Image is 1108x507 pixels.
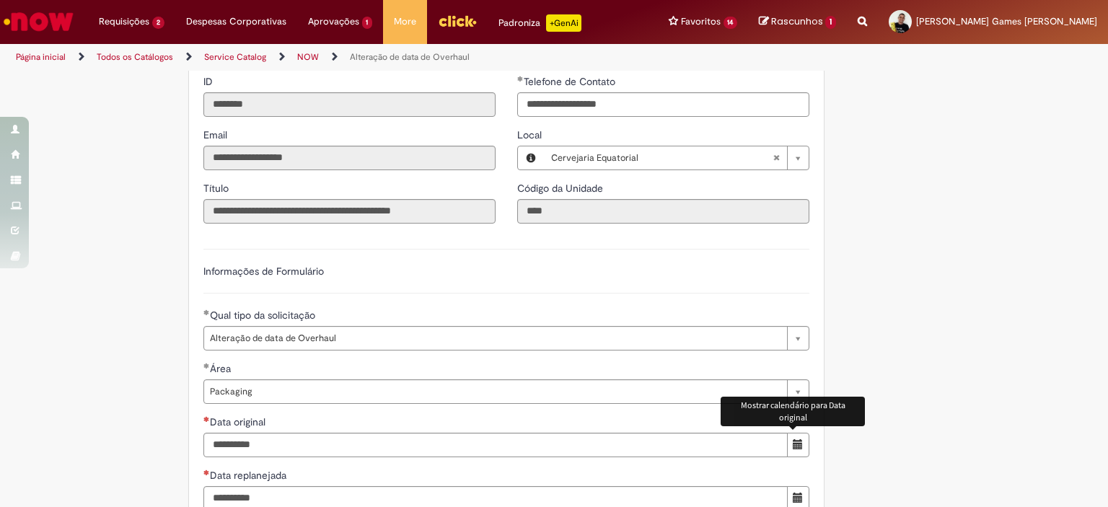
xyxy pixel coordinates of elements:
span: [PERSON_NAME] Games [PERSON_NAME] [916,15,1097,27]
label: Somente leitura - ID [203,74,216,89]
img: ServiceNow [1,7,76,36]
span: Data original [210,415,268,428]
span: Necessários [203,416,210,422]
span: Alteração de data de Overhaul [210,327,780,350]
img: click_logo_yellow_360x200.png [438,10,477,32]
label: Somente leitura - Email [203,128,230,142]
a: Rascunhos [759,15,836,29]
span: Obrigatório Preenchido [517,76,524,81]
span: Despesas Corporativas [186,14,286,29]
span: Obrigatório Preenchido [203,363,210,369]
input: Código da Unidade [517,199,809,224]
div: Padroniza [498,14,581,32]
label: Somente leitura - Código da Unidade [517,181,606,195]
span: 1 [362,17,373,29]
span: Obrigatório Preenchido [203,309,210,315]
span: Packaging [210,380,780,403]
a: Página inicial [16,51,66,63]
span: 1 [825,16,836,29]
label: Somente leitura - Título [203,181,232,195]
a: NOW [297,51,319,63]
div: Mostrar calendário para Data original [721,397,865,426]
span: Requisições [99,14,149,29]
input: Email [203,146,496,170]
input: Data original [203,433,788,457]
span: More [394,14,416,29]
a: Service Catalog [204,51,266,63]
p: +GenAi [546,14,581,32]
a: Todos os Catálogos [97,51,173,63]
span: Telefone de Contato [524,75,618,88]
span: Qual tipo da solicitação [210,309,318,322]
span: Área [210,362,234,375]
span: Local [517,128,545,141]
span: 14 [724,17,738,29]
span: Cervejaria Equatorial [551,146,773,169]
span: Favoritos [681,14,721,29]
span: Somente leitura - Título [203,182,232,195]
ul: Trilhas de página [11,44,728,71]
button: Mostrar calendário para Data original [787,433,809,457]
a: Cervejaria EquatorialLimpar campo Local [544,146,809,169]
span: Data replanejada [210,469,289,482]
span: Necessários [203,469,210,475]
span: Somente leitura - ID [203,75,216,88]
label: Informações de Formulário [203,265,324,278]
abbr: Limpar campo Local [765,146,787,169]
span: Rascunhos [771,14,823,28]
input: Título [203,199,496,224]
span: Somente leitura - Código da Unidade [517,182,606,195]
button: Local, Visualizar este registro Cervejaria Equatorial [518,146,544,169]
span: 2 [152,17,164,29]
span: Aprovações [308,14,359,29]
input: Telefone de Contato [517,92,809,117]
span: Somente leitura - Email [203,128,230,141]
input: ID [203,92,496,117]
a: Alteração de data de Overhaul [350,51,470,63]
